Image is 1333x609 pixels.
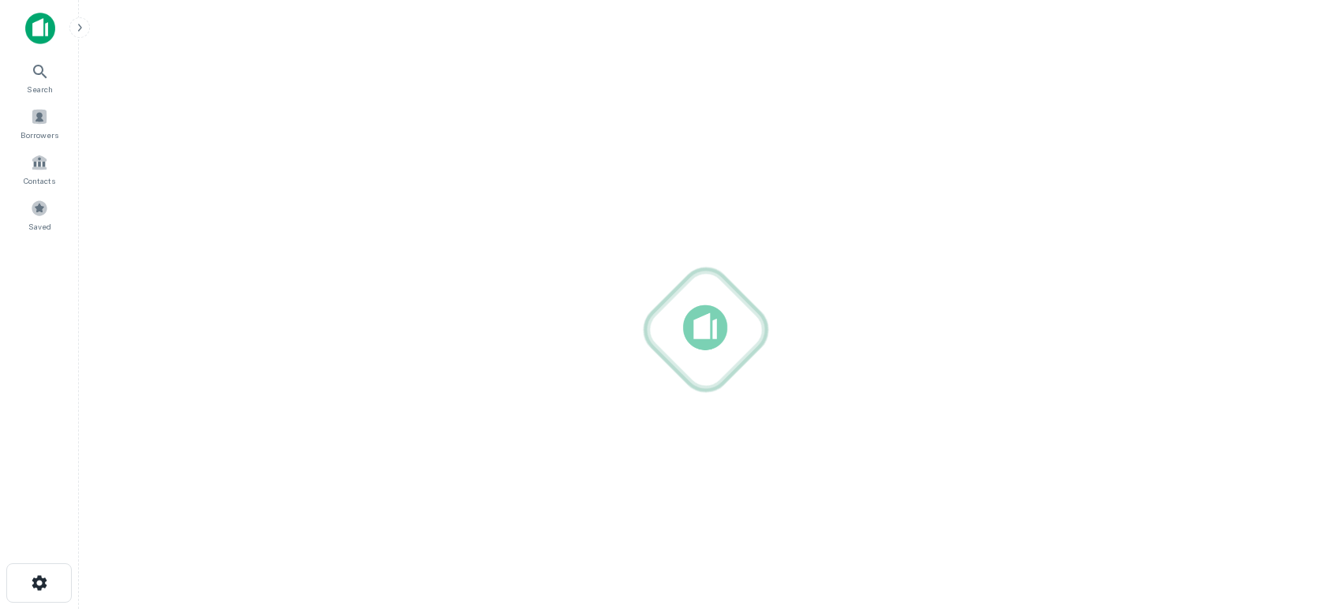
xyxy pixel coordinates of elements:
span: Search [27,83,53,95]
a: Contacts [5,148,74,190]
a: Borrowers [5,102,74,144]
img: capitalize-icon.png [25,13,55,44]
span: Contacts [24,174,55,187]
span: Borrowers [21,129,58,141]
a: Search [5,56,74,99]
a: Saved [5,193,74,236]
span: Saved [28,220,51,233]
iframe: Chat Widget [1254,483,1333,559]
